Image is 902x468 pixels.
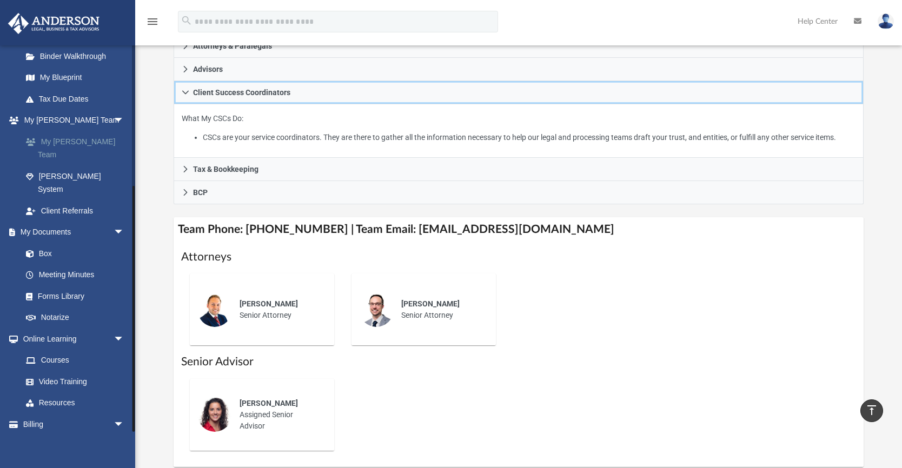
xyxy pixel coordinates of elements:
[146,15,159,28] i: menu
[174,181,864,204] a: BCP
[181,354,856,370] h1: Senior Advisor
[114,222,135,244] span: arrow_drop_down
[5,13,103,34] img: Anderson Advisors Platinum Portal
[878,14,894,29] img: User Pic
[174,81,864,104] a: Client Success Coordinators
[146,21,159,28] a: menu
[193,165,258,173] span: Tax & Bookkeeping
[193,89,290,96] span: Client Success Coordinators
[15,392,135,414] a: Resources
[174,58,864,81] a: Advisors
[114,413,135,436] span: arrow_drop_down
[15,243,130,264] a: Box
[359,292,394,327] img: thumbnail
[15,371,130,392] a: Video Training
[193,189,208,196] span: BCP
[860,399,883,422] a: vertical_align_top
[394,291,488,329] div: Senior Attorney
[15,131,141,165] a: My [PERSON_NAME] Team
[8,222,135,243] a: My Documentsarrow_drop_down
[193,42,272,50] span: Attorneys & Paralegals
[203,131,855,144] li: CSCs are your service coordinators. They are there to gather all the information necessary to hel...
[15,165,141,200] a: [PERSON_NAME] System
[193,65,223,73] span: Advisors
[15,45,141,67] a: Binder Walkthrough
[240,399,298,407] span: [PERSON_NAME]
[15,88,141,110] a: Tax Due Dates
[181,249,856,265] h1: Attorneys
[15,285,130,307] a: Forms Library
[15,67,135,89] a: My Blueprint
[15,307,135,329] a: Notarize
[232,291,327,329] div: Senior Attorney
[197,292,232,327] img: thumbnail
[174,34,864,58] a: Attorneys & Paralegals
[240,299,298,308] span: [PERSON_NAME]
[174,217,864,242] h4: Team Phone: [PHONE_NUMBER] | Team Email: [EMAIL_ADDRESS][DOMAIN_NAME]
[15,264,135,286] a: Meeting Minutes
[15,350,135,371] a: Courses
[865,404,878,417] i: vertical_align_top
[114,110,135,132] span: arrow_drop_down
[174,104,864,158] div: Client Success Coordinators
[15,200,141,222] a: Client Referrals
[197,397,232,432] img: thumbnail
[8,328,135,350] a: Online Learningarrow_drop_down
[232,390,327,439] div: Assigned Senior Advisor
[114,328,135,350] span: arrow_drop_down
[174,158,864,181] a: Tax & Bookkeeping
[181,15,193,26] i: search
[8,413,141,435] a: Billingarrow_drop_down
[8,110,141,131] a: My [PERSON_NAME] Teamarrow_drop_down
[401,299,460,308] span: [PERSON_NAME]
[182,112,855,144] p: What My CSCs Do:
